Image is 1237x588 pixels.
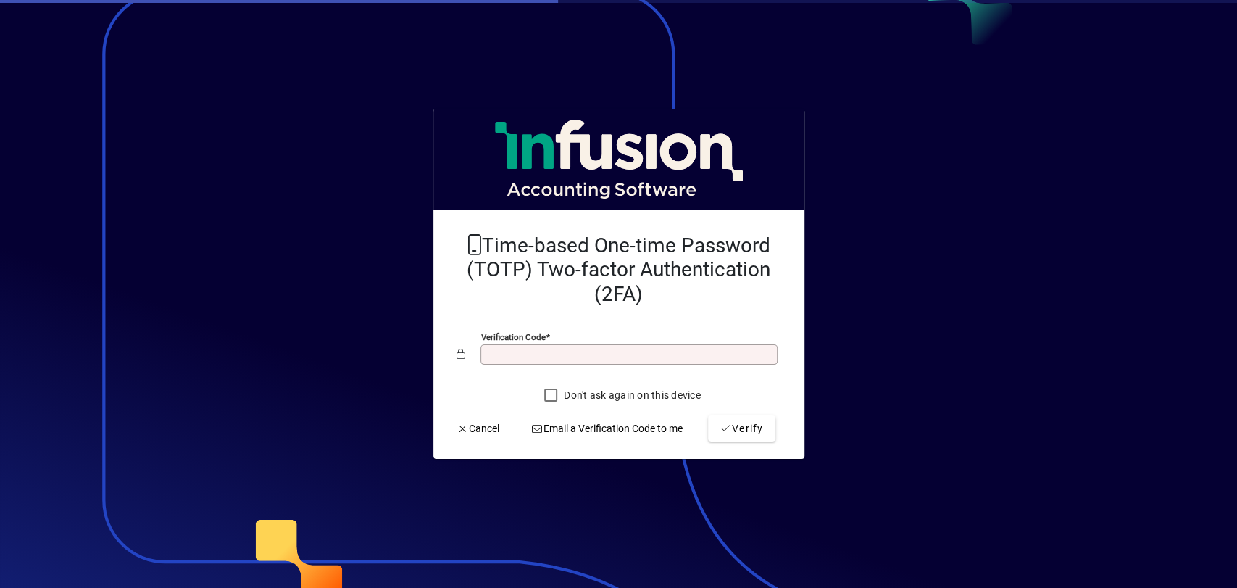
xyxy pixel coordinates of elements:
[457,233,781,307] h2: Time-based One-time Password (TOTP) Two-factor Authentication (2FA)
[720,421,764,436] span: Verify
[561,388,701,402] label: Don't ask again on this device
[457,421,500,436] span: Cancel
[708,415,775,442] button: Verify
[451,415,506,442] button: Cancel
[530,421,683,436] span: Email a Verification Code to me
[481,332,546,342] mat-label: Verification code
[525,415,688,442] button: Email a Verification Code to me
